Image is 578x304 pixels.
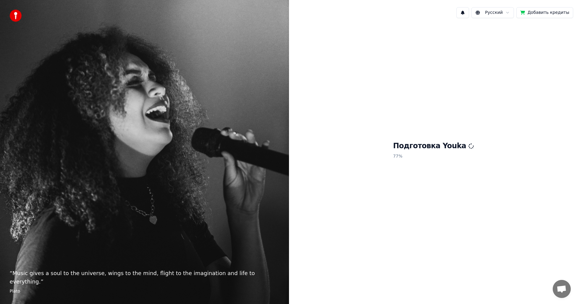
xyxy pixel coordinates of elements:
button: Добавить кредиты [516,7,573,18]
h1: Подготовка Youka [393,141,474,151]
p: 77 % [393,151,474,162]
footer: Plato [10,288,279,294]
div: Открытый чат [553,280,571,298]
p: “ Music gives a soul to the universe, wings to the mind, flight to the imagination and life to ev... [10,269,279,286]
img: youka [10,10,22,22]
